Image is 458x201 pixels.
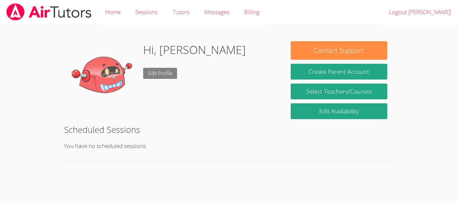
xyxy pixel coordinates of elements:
button: Create Parent Account [291,64,387,80]
a: Edit Profile [143,68,177,79]
h1: Hi, [PERSON_NAME] [143,41,246,58]
h2: Scheduled Sessions [64,123,394,136]
img: airtutors_banner-c4298cdbf04f3fff15de1276eac7730deb9818008684d7c2e4769d2f7ddbe033.png [6,3,92,20]
a: Select Teachers/Courses [291,84,387,99]
a: Edit Availability [291,103,387,119]
span: Messages [204,8,229,16]
p: You have no scheduled sessions [64,141,394,151]
img: default.png [71,41,138,108]
button: Contact Support [291,41,387,60]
